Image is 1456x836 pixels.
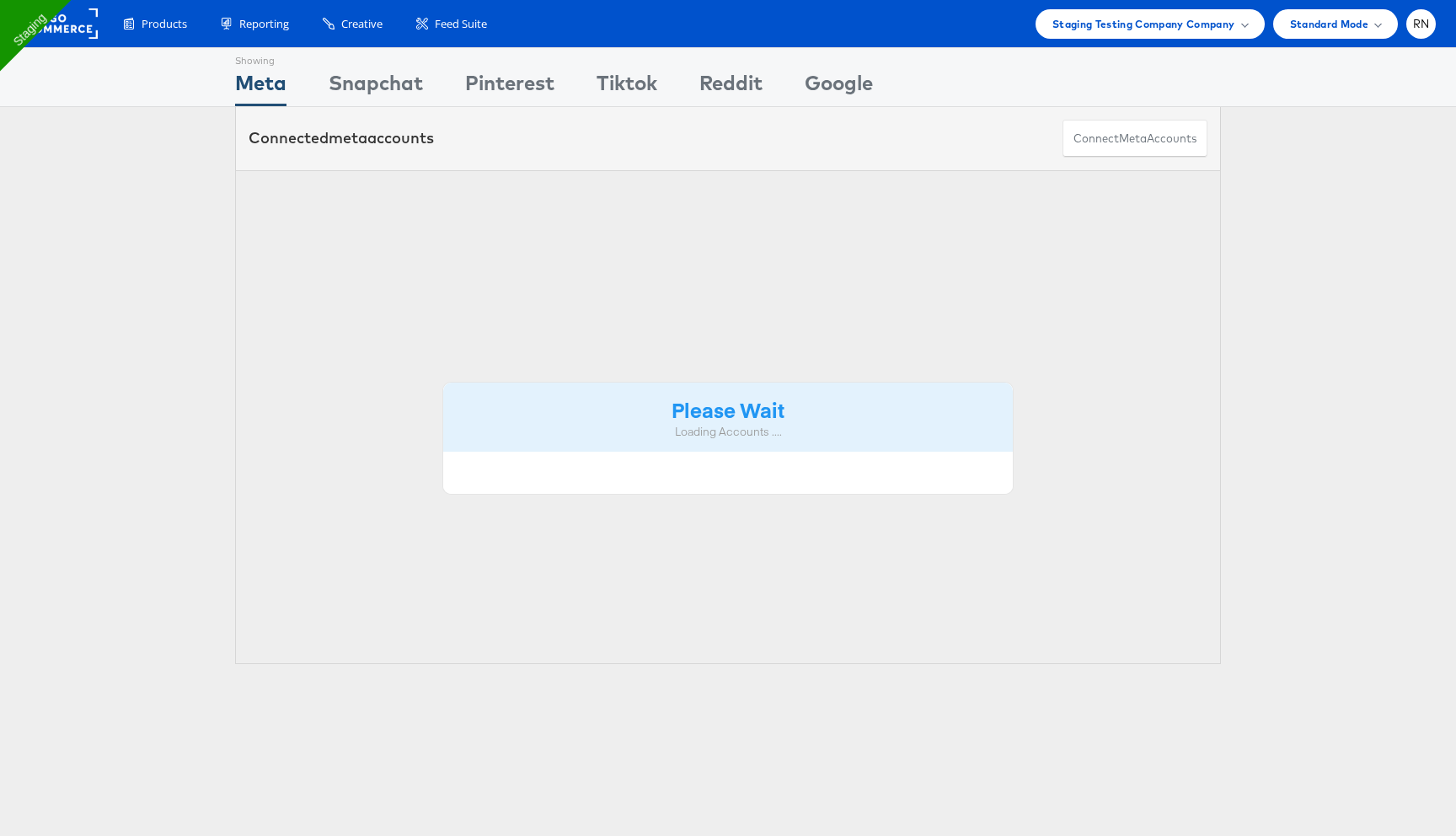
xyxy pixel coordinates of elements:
[597,68,657,106] div: Tiktok
[249,127,434,149] div: Connected accounts
[142,16,187,32] span: Products
[235,48,286,68] div: Showing
[1413,19,1430,29] span: RN
[235,68,286,106] div: Meta
[329,128,367,147] span: meta
[1290,15,1368,33] span: Standard Mode
[341,16,383,32] span: Creative
[1119,131,1147,147] span: meta
[465,68,554,106] div: Pinterest
[672,395,784,423] strong: Please Wait
[1063,120,1207,158] button: ConnectmetaAccounts
[329,68,423,106] div: Snapchat
[435,16,487,32] span: Feed Suite
[239,16,289,32] span: Reporting
[1052,15,1235,33] span: Staging Testing Company Company
[456,424,1000,440] div: Loading Accounts ....
[805,68,873,106] div: Google
[699,68,763,106] div: Reddit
